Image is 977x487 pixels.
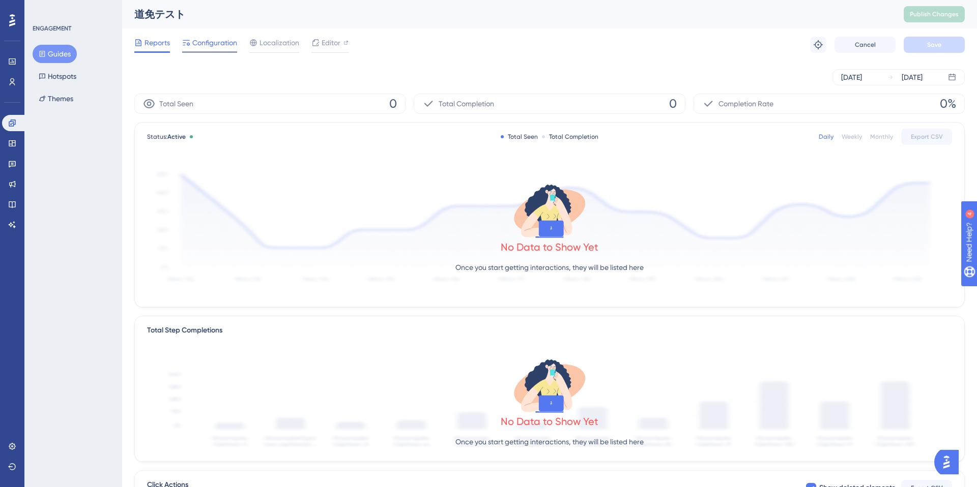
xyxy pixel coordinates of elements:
[455,436,644,448] p: Once you start getting interactions, they will be listed here
[835,37,896,53] button: Cancel
[904,37,965,53] button: Save
[192,37,237,49] span: Configuration
[927,41,941,49] span: Save
[901,129,952,145] button: Export CSV
[167,133,186,140] span: Active
[719,98,773,110] span: Completion Rate
[934,447,965,477] iframe: UserGuiding AI Assistant Launcher
[819,133,834,141] div: Daily
[855,41,876,49] span: Cancel
[842,133,862,141] div: Weekly
[24,3,64,15] span: Need Help?
[870,133,893,141] div: Monthly
[455,261,644,273] p: Once you start getting interactions, they will be listed here
[33,89,79,108] button: Themes
[33,24,71,33] div: ENGAGEMENT
[33,67,82,85] button: Hotspots
[147,133,186,141] span: Status:
[542,133,598,141] div: Total Completion
[322,37,340,49] span: Editor
[902,71,923,83] div: [DATE]
[841,71,862,83] div: [DATE]
[904,6,965,22] button: Publish Changes
[669,96,677,112] span: 0
[159,98,193,110] span: Total Seen
[389,96,397,112] span: 0
[940,96,956,112] span: 0%
[911,133,943,141] span: Export CSV
[134,7,878,21] div: 道免テスト
[145,37,170,49] span: Reports
[910,10,959,18] span: Publish Changes
[501,240,598,254] div: No Data to Show Yet
[71,5,74,13] div: 4
[501,414,598,429] div: No Data to Show Yet
[147,324,222,337] div: Total Step Completions
[33,45,77,63] button: Guides
[501,133,538,141] div: Total Seen
[439,98,494,110] span: Total Completion
[260,37,299,49] span: Localization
